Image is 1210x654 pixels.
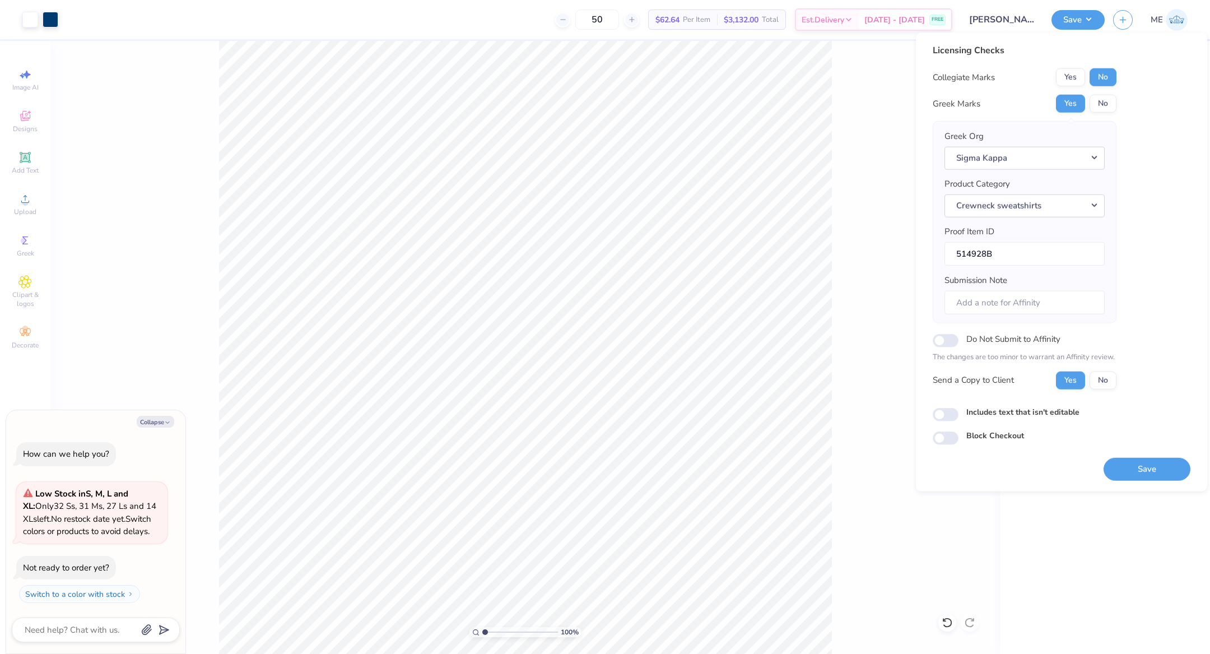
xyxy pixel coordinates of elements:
[14,207,36,216] span: Upload
[575,10,619,30] input: – –
[966,332,1060,346] label: Do Not Submit to Affinity
[137,416,174,428] button: Collapse
[1056,95,1085,113] button: Yes
[6,290,45,308] span: Clipart & logos
[19,585,140,603] button: Switch to a color with stock
[1056,371,1085,389] button: Yes
[17,249,34,258] span: Greek
[944,146,1105,169] button: Sigma Kappa
[944,178,1010,191] label: Product Category
[23,448,109,460] div: How can we help you?
[724,14,758,26] span: $3,132.00
[1090,371,1116,389] button: No
[127,591,134,597] img: Switch to a color with stock
[1056,68,1085,86] button: Yes
[802,14,844,26] span: Est. Delivery
[933,374,1014,387] div: Send a Copy to Client
[944,194,1105,217] button: Crewneck sweatshirts
[944,290,1105,314] input: Add a note for Affinity
[12,166,39,175] span: Add Text
[683,14,710,26] span: Per Item
[1166,9,1188,31] img: Maria Espena
[655,14,680,26] span: $62.64
[1051,10,1105,30] button: Save
[23,488,156,537] span: Only 32 Ss, 31 Ms, 27 Ls and 14 XLs left. Switch colors or products to avoid delays.
[1090,95,1116,113] button: No
[961,8,1043,31] input: Untitled Design
[864,14,925,26] span: [DATE] - [DATE]
[944,130,984,143] label: Greek Org
[966,406,1079,418] label: Includes text that isn't editable
[944,225,994,238] label: Proof Item ID
[51,513,125,525] span: No restock date yet.
[1151,13,1163,26] span: ME
[1151,9,1188,31] a: ME
[23,562,109,573] div: Not ready to order yet?
[561,627,579,637] span: 100 %
[762,14,779,26] span: Total
[12,83,39,92] span: Image AI
[1090,68,1116,86] button: No
[12,341,39,350] span: Decorate
[933,352,1116,363] p: The changes are too minor to warrant an Affinity review.
[933,44,1116,57] div: Licensing Checks
[933,71,995,84] div: Collegiate Marks
[933,98,980,110] div: Greek Marks
[23,488,128,512] strong: Low Stock in S, M, L and XL :
[1104,457,1190,480] button: Save
[944,274,1007,287] label: Submission Note
[932,16,943,24] span: FREE
[13,124,38,133] span: Designs
[966,430,1024,442] label: Block Checkout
